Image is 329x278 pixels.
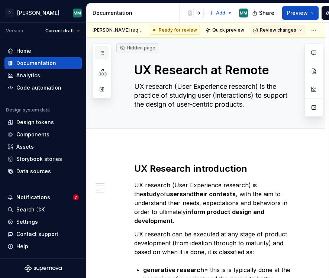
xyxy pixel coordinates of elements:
span: Share [259,9,274,17]
div: Code automation [16,84,61,91]
svg: Supernova Logo [25,265,62,272]
button: Current draft [42,26,83,36]
button: Quick preview [203,25,248,35]
span: requested a review. [93,27,144,33]
strong: users [166,190,183,198]
span: Preview [287,9,308,17]
div: Analytics [16,72,40,79]
button: Share [248,6,279,20]
span: 7 [73,194,79,200]
div: Settings [16,218,38,226]
div: MM [74,10,81,16]
span: Add [216,10,225,16]
span: 303 [97,71,108,77]
span: Review changes [260,27,296,33]
div: Version [6,28,23,34]
a: Assets [4,141,82,153]
span: Current draft [45,28,74,34]
div: [PERSON_NAME] [17,9,59,17]
div: Documentation [16,59,56,67]
p: UX research can be executed at any stage of product development (from ideation through to maturit... [134,230,295,256]
a: Design tokens [4,116,82,128]
p: UX research (User Experience research) is the of and , with the aim to understand their needs, ex... [134,181,295,225]
button: R[PERSON_NAME]MM [1,5,85,21]
a: Documentation [4,57,82,69]
h2: UX Research introduction [134,163,295,175]
div: Data sources [16,168,51,175]
div: MM [240,10,247,16]
div: R [5,9,14,17]
button: Review changes [251,25,306,35]
div: Notifications [16,194,50,201]
textarea: UX research (User Experience research) is the practice of studying user (interactions) to support... [133,81,294,110]
div: Contact support [16,230,58,238]
strong: generative research [143,266,204,274]
div: Home [16,47,31,55]
div: Search ⌘K [16,206,45,213]
a: Components [4,129,82,140]
button: Preview [282,6,319,20]
button: Notifications7 [4,191,82,203]
button: Help [4,240,82,252]
a: Data sources [4,165,82,177]
div: Design tokens [16,119,54,126]
div: Components [16,131,49,138]
a: Home [4,45,82,57]
strong: inform product design and development [134,208,266,224]
strong: study [143,190,160,198]
div: Help [16,243,28,250]
button: Add [207,8,235,18]
div: Page tree [184,6,205,20]
div: Ready for review [150,26,200,35]
button: Contact support [4,228,82,240]
a: Settings [4,216,82,228]
button: Search ⌘K [4,204,82,216]
a: Code automation [4,82,82,94]
strong: their contexts [193,190,236,198]
div: Design system data [6,107,50,113]
span: Quick preview [212,27,244,33]
div: Assets [16,143,34,151]
span: [PERSON_NAME] [93,27,130,33]
div: Hidden page [119,45,155,51]
a: Analytics [4,69,82,81]
a: Storybook stories [4,153,82,165]
textarea: UX Research at Remote [133,61,294,79]
div: Storybook stories [16,155,62,163]
div: Documentation [93,9,176,17]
